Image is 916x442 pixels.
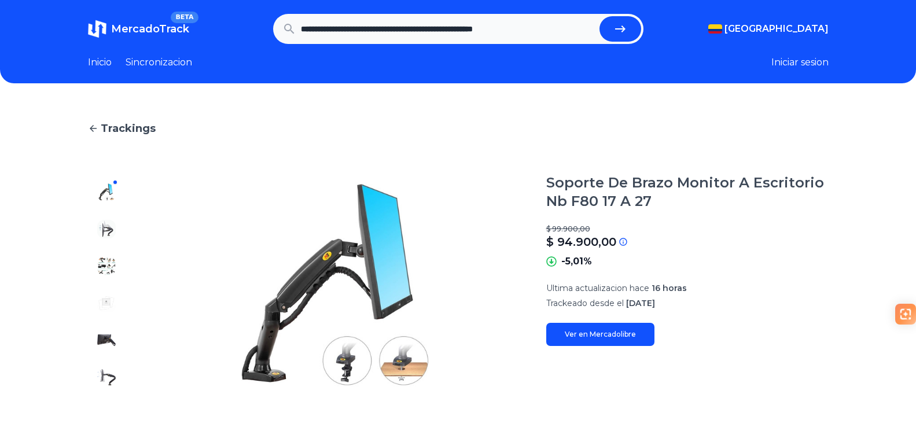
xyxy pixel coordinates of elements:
span: 16 horas [652,283,687,293]
p: -5,01% [561,255,592,268]
span: Ultima actualizacion hace [546,283,649,293]
img: MercadoTrack [88,20,106,38]
img: Soporte De Brazo Monitor A Escritorio Nb F80 17 A 27 [97,257,116,275]
img: Soporte De Brazo Monitor A Escritorio Nb F80 17 A 27 [97,220,116,238]
span: Trackings [101,120,156,137]
a: Trackings [88,120,829,137]
p: $ 94.900,00 [546,234,616,250]
img: Soporte De Brazo Monitor A Escritorio Nb F80 17 A 27 [148,174,523,396]
img: Soporte De Brazo Monitor A Escritorio Nb F80 17 A 27 [97,331,116,349]
a: Sincronizacion [126,56,192,69]
img: Soporte De Brazo Monitor A Escritorio Nb F80 17 A 27 [97,183,116,201]
span: [DATE] [626,298,655,308]
button: [GEOGRAPHIC_DATA] [708,22,829,36]
img: Soporte De Brazo Monitor A Escritorio Nb F80 17 A 27 [97,294,116,312]
img: Colombia [708,24,722,34]
span: BETA [171,12,198,23]
p: $ 99.900,00 [546,224,829,234]
span: MercadoTrack [111,23,189,35]
span: [GEOGRAPHIC_DATA] [724,22,829,36]
span: Trackeado desde el [546,298,624,308]
a: Ver en Mercadolibre [546,323,654,346]
button: Iniciar sesion [771,56,829,69]
h1: Soporte De Brazo Monitor A Escritorio Nb F80 17 A 27 [546,174,829,211]
a: Inicio [88,56,112,69]
a: MercadoTrackBETA [88,20,189,38]
img: Soporte De Brazo Monitor A Escritorio Nb F80 17 A 27 [97,368,116,386]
